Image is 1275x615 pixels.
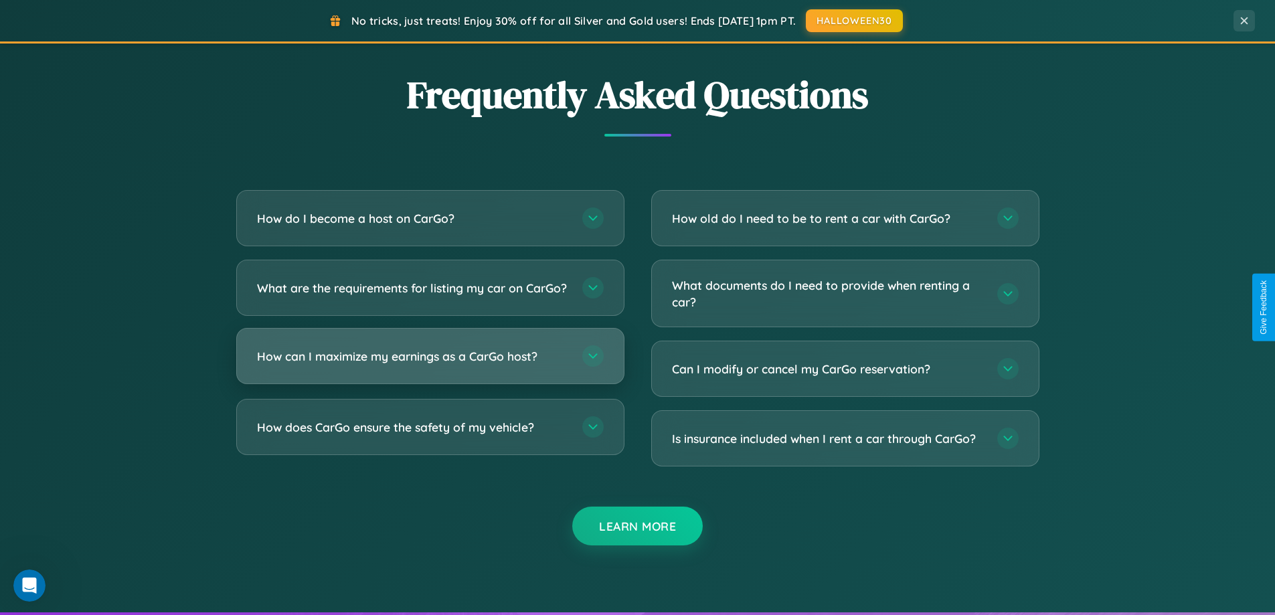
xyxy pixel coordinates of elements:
[1259,280,1268,335] div: Give Feedback
[257,348,569,365] h3: How can I maximize my earnings as a CarGo host?
[257,419,569,436] h3: How does CarGo ensure the safety of my vehicle?
[351,14,796,27] span: No tricks, just treats! Enjoy 30% off for all Silver and Gold users! Ends [DATE] 1pm PT.
[257,210,569,227] h3: How do I become a host on CarGo?
[672,430,984,447] h3: Is insurance included when I rent a car through CarGo?
[672,210,984,227] h3: How old do I need to be to rent a car with CarGo?
[13,569,46,602] iframe: Intercom live chat
[806,9,903,32] button: HALLOWEEN30
[672,277,984,310] h3: What documents do I need to provide when renting a car?
[572,507,703,545] button: Learn More
[236,69,1039,120] h2: Frequently Asked Questions
[257,280,569,296] h3: What are the requirements for listing my car on CarGo?
[672,361,984,377] h3: Can I modify or cancel my CarGo reservation?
